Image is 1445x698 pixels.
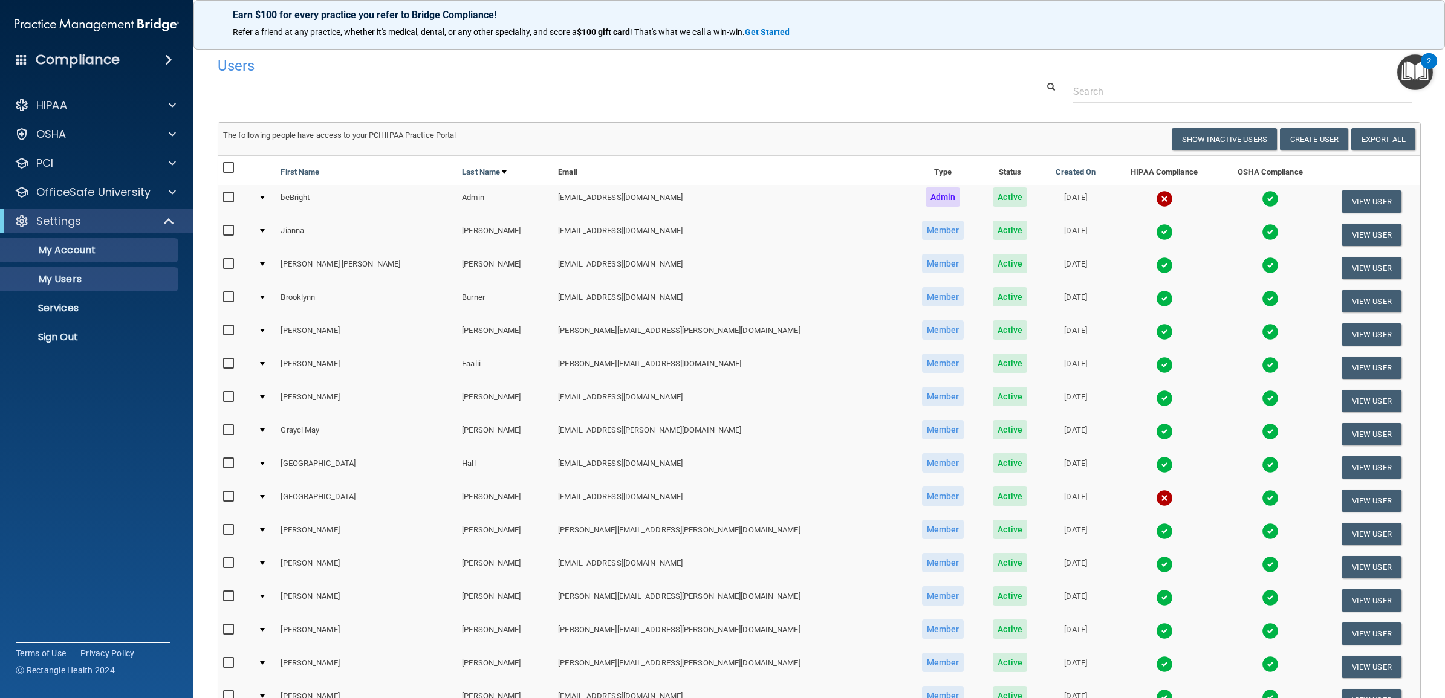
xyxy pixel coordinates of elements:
[993,653,1027,672] span: Active
[1262,290,1279,307] img: tick.e7d51cea.svg
[1342,357,1401,379] button: View User
[922,619,964,639] span: Member
[1156,456,1173,473] img: tick.e7d51cea.svg
[1041,551,1111,584] td: [DATE]
[1262,323,1279,340] img: tick.e7d51cea.svg
[1156,257,1173,274] img: tick.e7d51cea.svg
[1041,484,1111,517] td: [DATE]
[1073,80,1412,103] input: Search
[745,27,791,37] a: Get Started
[276,484,457,517] td: [GEOGRAPHIC_DATA]
[36,185,151,199] p: OfficeSafe University
[1342,622,1401,645] button: View User
[993,453,1027,473] span: Active
[922,354,964,373] span: Member
[922,420,964,439] span: Member
[993,586,1027,606] span: Active
[993,387,1027,406] span: Active
[36,156,53,170] p: PCI
[1262,656,1279,673] img: tick.e7d51cea.svg
[553,318,906,351] td: [PERSON_NAME][EMAIL_ADDRESS][PERSON_NAME][DOMAIN_NAME]
[979,156,1041,185] th: Status
[276,451,457,484] td: [GEOGRAPHIC_DATA]
[276,351,457,384] td: [PERSON_NAME]
[922,387,964,406] span: Member
[1156,523,1173,540] img: tick.e7d51cea.svg
[15,214,175,228] a: Settings
[276,650,457,683] td: [PERSON_NAME]
[1156,323,1173,340] img: tick.e7d51cea.svg
[233,9,1406,21] p: Earn $100 for every practice you refer to Bridge Compliance!
[1262,357,1279,373] img: tick.e7d51cea.svg
[1342,190,1401,213] button: View User
[993,187,1027,207] span: Active
[1342,290,1401,312] button: View User
[1280,128,1348,150] button: Create User
[1342,390,1401,412] button: View User
[922,453,964,473] span: Member
[1041,418,1111,451] td: [DATE]
[1156,290,1173,307] img: tick.e7d51cea.svg
[457,318,553,351] td: [PERSON_NAME]
[276,551,457,584] td: [PERSON_NAME]
[36,214,81,228] p: Settings
[16,647,66,659] a: Terms of Use
[553,418,906,451] td: [EMAIL_ADDRESS][PERSON_NAME][DOMAIN_NAME]
[8,302,173,314] p: Services
[577,27,630,37] strong: $100 gift card
[1111,156,1218,185] th: HIPAA Compliance
[553,251,906,285] td: [EMAIL_ADDRESS][DOMAIN_NAME]
[1427,61,1431,77] div: 2
[1041,351,1111,384] td: [DATE]
[457,584,553,617] td: [PERSON_NAME]
[15,98,176,112] a: HIPAA
[218,58,912,74] h4: Users
[1156,357,1173,373] img: tick.e7d51cea.svg
[276,185,457,218] td: beBright
[1156,589,1173,606] img: tick.e7d51cea.svg
[1262,556,1279,573] img: tick.e7d51cea.svg
[1342,456,1401,479] button: View User
[553,484,906,517] td: [EMAIL_ADDRESS][DOMAIN_NAME]
[457,384,553,418] td: [PERSON_NAME]
[1342,423,1401,445] button: View User
[15,13,179,37] img: PMB logo
[16,664,115,676] span: Ⓒ Rectangle Health 2024
[1156,190,1173,207] img: cross.ca9f0e7f.svg
[993,221,1027,240] span: Active
[1156,390,1173,407] img: tick.e7d51cea.svg
[922,486,964,506] span: Member
[553,451,906,484] td: [EMAIL_ADDRESS][DOMAIN_NAME]
[276,384,457,418] td: [PERSON_NAME]
[457,551,553,584] td: [PERSON_NAME]
[553,584,906,617] td: [PERSON_NAME][EMAIL_ADDRESS][PERSON_NAME][DOMAIN_NAME]
[922,254,964,273] span: Member
[457,351,553,384] td: Faalii
[1351,128,1415,150] a: Export All
[1156,490,1173,506] img: cross.ca9f0e7f.svg
[457,451,553,484] td: Hall
[457,185,553,218] td: Admin
[1156,622,1173,639] img: tick.e7d51cea.svg
[1342,656,1401,678] button: View User
[1262,490,1279,506] img: tick.e7d51cea.svg
[276,318,457,351] td: [PERSON_NAME]
[1156,656,1173,673] img: tick.e7d51cea.svg
[1262,390,1279,407] img: tick.e7d51cea.svg
[553,218,906,251] td: [EMAIL_ADDRESS][DOMAIN_NAME]
[8,331,173,343] p: Sign Out
[457,650,553,683] td: [PERSON_NAME]
[553,517,906,551] td: [PERSON_NAME][EMAIL_ADDRESS][PERSON_NAME][DOMAIN_NAME]
[80,647,135,659] a: Privacy Policy
[15,185,176,199] a: OfficeSafe University
[1041,185,1111,218] td: [DATE]
[457,285,553,318] td: Burner
[553,617,906,650] td: [PERSON_NAME][EMAIL_ADDRESS][PERSON_NAME][DOMAIN_NAME]
[1041,318,1111,351] td: [DATE]
[1041,617,1111,650] td: [DATE]
[553,650,906,683] td: [PERSON_NAME][EMAIL_ADDRESS][PERSON_NAME][DOMAIN_NAME]
[922,320,964,340] span: Member
[1342,556,1401,578] button: View User
[1342,224,1401,246] button: View User
[276,418,457,451] td: Grayci May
